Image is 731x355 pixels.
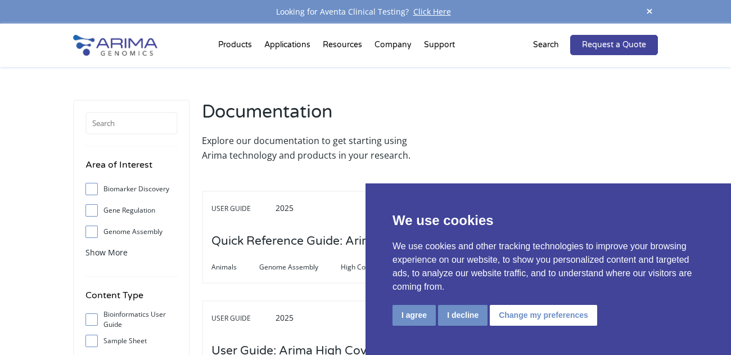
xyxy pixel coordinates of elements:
label: Sample Sheet [85,332,178,349]
p: We use cookies [392,210,704,231]
a: Click Here [409,6,455,17]
p: Search [533,38,559,52]
span: Genome Assembly [259,260,341,274]
span: High Coverage Hi-C [341,260,425,274]
label: Biomarker Discovery [85,181,178,197]
div: Looking for Aventa Clinical Testing? [73,5,658,19]
h4: Area of Interest [85,158,178,181]
span: Show More [85,247,128,258]
input: Search [85,112,178,134]
span: User Guide [211,202,273,215]
p: We use cookies and other tracking technologies to improve your browsing experience on our website... [392,240,704,294]
label: Bioinformatics User Guide [85,311,178,328]
a: Request a Quote [570,35,658,55]
img: Arima-Genomics-logo [73,35,157,56]
span: User Guide [211,312,273,325]
h3: Quick Reference Guide: Arima High Coverage HiC Kit [211,224,506,259]
h4: Content Type [85,288,178,311]
h2: Documentation [202,100,425,133]
button: Change my preferences [490,305,597,326]
span: Animals [211,260,259,274]
span: 2025 [276,312,294,323]
span: 2025 [276,203,294,213]
a: Quick Reference Guide: Arima High Coverage HiC Kit [211,235,506,248]
label: Genome Assembly [85,223,178,240]
button: I agree [392,305,436,326]
label: Gene Regulation [85,202,178,219]
button: I decline [438,305,488,326]
p: Explore our documentation to get starting using Arima technology and products in your research. [202,133,425,163]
